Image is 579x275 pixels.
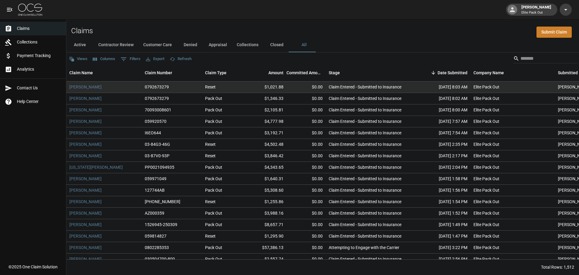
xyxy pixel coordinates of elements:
[473,107,499,113] div: Elite Pack Out
[286,173,326,185] div: $0.00
[69,256,102,262] a: [PERSON_NAME]
[17,66,61,72] span: Analytics
[329,153,401,159] div: Claim Entered - Submitted to Insurance
[69,153,102,159] a: [PERSON_NAME]
[247,254,286,265] div: $2,557.74
[69,164,123,170] a: [US_STATE][PERSON_NAME]
[145,118,166,124] div: 059920570
[473,256,499,262] div: Elite Pack Out
[473,84,499,90] div: Elite Pack Out
[205,233,216,239] div: Reset
[119,54,142,64] button: Show filters
[205,95,222,101] div: Pack Out
[18,4,42,16] img: ocs-logo-white-transparent.png
[416,93,470,104] div: [DATE] 8:02 AM
[69,187,102,193] a: [PERSON_NAME]
[286,219,326,231] div: $0.00
[4,4,16,16] button: open drawer
[329,210,401,216] div: Claim Entered - Submitted to Insurance
[69,233,102,239] a: [PERSON_NAME]
[473,64,504,81] div: Company Name
[17,85,61,91] span: Contact Us
[473,141,499,147] div: Elite Pack Out
[144,54,166,64] button: Export
[69,64,93,81] div: Claim Name
[91,54,117,64] button: Select columns
[247,219,286,231] div: $8,657.71
[247,242,286,254] div: $57,386.13
[69,84,102,90] a: [PERSON_NAME]
[69,245,102,251] a: [PERSON_NAME]
[416,82,470,93] div: [DATE] 8:03 AM
[145,84,169,90] div: 0792673279
[138,38,177,52] button: Customer Care
[205,64,226,81] div: Claim Type
[8,264,58,270] div: © 2025 One Claim Solution
[286,93,326,104] div: $0.00
[429,69,438,77] button: Sort
[473,199,499,205] div: Elite Pack Out
[247,104,286,116] div: $2,105.81
[263,38,290,52] button: Closed
[69,141,102,147] a: [PERSON_NAME]
[69,130,102,136] a: [PERSON_NAME]
[145,210,164,216] div: AZ000359
[247,64,286,81] div: Amount
[69,176,102,182] a: [PERSON_NAME]
[145,107,171,113] div: 70093008601
[329,176,401,182] div: Claim Entered - Submitted to Insurance
[247,208,286,219] div: $3,988.16
[145,153,169,159] div: 03-87V0-93P
[329,199,401,205] div: Claim Entered - Submitted to Insurance
[286,254,326,265] div: $0.00
[286,150,326,162] div: $0.00
[205,118,222,124] div: Pack Out
[438,64,467,81] div: Date Submitted
[145,130,161,136] div: I6EO644
[416,64,470,81] div: Date Submitted
[473,164,499,170] div: Elite Pack Out
[205,84,216,90] div: Reset
[247,162,286,173] div: $4,343.65
[416,231,470,242] div: [DATE] 1:47 PM
[473,118,499,124] div: Elite Pack Out
[329,164,401,170] div: Claim Entered - Submitted to Insurance
[66,38,579,52] div: dynamic tabs
[17,39,61,45] span: Collections
[69,118,102,124] a: [PERSON_NAME]
[329,222,401,228] div: Claim Entered - Submitted to Insurance
[473,187,499,193] div: Elite Pack Out
[286,231,326,242] div: $0.00
[205,153,216,159] div: Reset
[247,116,286,127] div: $4,777.98
[145,199,180,205] div: 300-0322765-2025
[473,233,499,239] div: Elite Pack Out
[17,53,61,59] span: Payment Tracking
[286,82,326,93] div: $0.00
[473,176,499,182] div: Elite Pack Out
[168,54,193,64] button: Refresh
[473,222,499,228] div: Elite Pack Out
[247,82,286,93] div: $1,021.88
[247,127,286,139] div: $3,192.71
[286,104,326,116] div: $0.00
[177,38,204,52] button: Denied
[473,153,499,159] div: Elite Pack Out
[205,245,222,251] div: Pack Out
[145,256,175,262] div: 030504700-800
[69,95,102,101] a: [PERSON_NAME]
[286,162,326,173] div: $0.00
[329,107,401,113] div: Claim Entered - Submitted to Insurance
[247,196,286,208] div: $1,255.86
[470,64,555,81] div: Company Name
[416,127,470,139] div: [DATE] 7:54 AM
[247,173,286,185] div: $1,640.31
[416,116,470,127] div: [DATE] 7:57 AM
[145,233,166,239] div: 059814827
[17,98,61,105] span: Help Center
[519,4,554,15] div: [PERSON_NAME]
[145,176,166,182] div: 059971049
[68,54,89,64] button: Views
[142,64,202,81] div: Claim Number
[416,104,470,116] div: [DATE] 8:00 AM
